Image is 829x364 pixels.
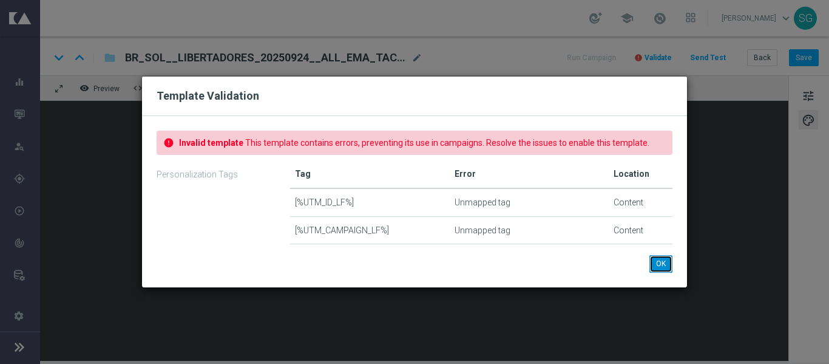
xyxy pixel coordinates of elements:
[649,255,672,272] button: OK
[450,188,609,216] td: Unmapped tag
[163,137,174,148] i: error
[157,169,272,180] p: Personalization Tags
[609,188,672,216] td: Content
[179,138,243,148] strong: Invalid template
[609,166,672,188] th: Location
[157,89,672,103] h2: Template Validation
[290,216,450,244] td: [%UTM_CAMPAIGN_LF%]
[450,166,609,188] th: Error
[290,188,450,216] td: [%UTM_ID_LF%]
[609,216,672,244] td: Content
[450,216,609,244] td: Unmapped tag
[290,166,450,188] th: Tag
[245,138,649,148] span: This template contains errors, preventing its use in campaigns. Resolve the issues to enable this...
